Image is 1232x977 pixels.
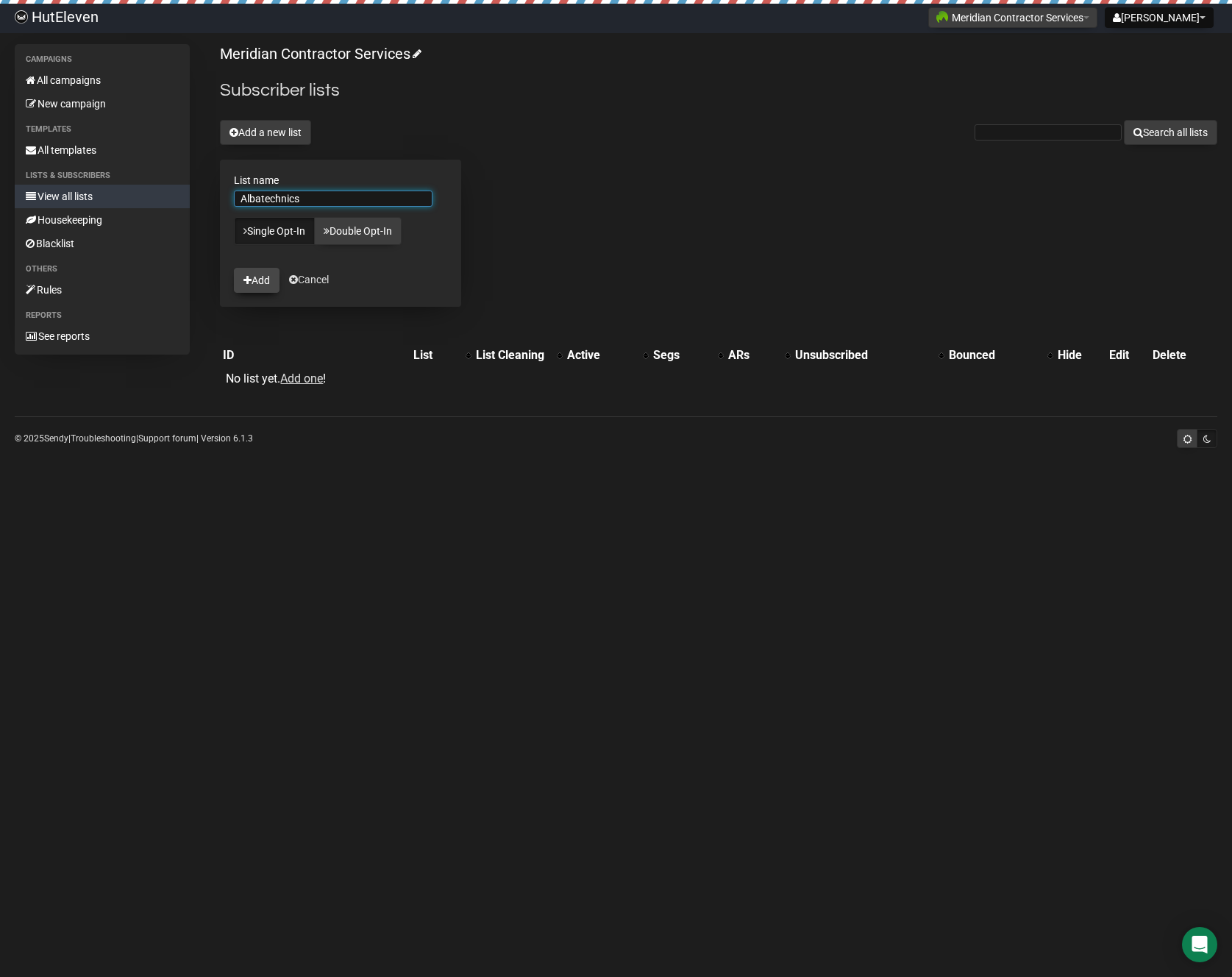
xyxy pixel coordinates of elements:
[234,191,432,207] input: The name of your new list
[413,348,458,363] div: List
[1058,348,1103,363] div: Hide
[15,10,28,24] img: 44a836d2079645d433b0c24ab88db5ac
[1106,345,1150,366] th: Edit: No sort applied, sorting is disabled
[1150,345,1217,366] th: Delete: No sort applied, sorting is disabled
[15,208,190,232] a: Housekeeping
[220,366,410,392] td: No list yet. !
[473,345,564,366] th: List Cleaning: No sort applied, activate to apply an ascending sort
[15,232,190,255] a: Blacklist
[138,433,196,444] a: Support forum
[650,345,725,366] th: Segs: No sort applied, activate to apply an ascending sort
[725,345,791,366] th: ARs: No sort applied, activate to apply an ascending sort
[15,121,190,138] li: Templates
[314,217,402,245] a: Double Opt-In
[15,278,190,302] a: Rules
[15,167,190,185] li: Lists & subscribers
[728,348,777,363] div: ARs
[792,345,946,366] th: Unsubscribed: No sort applied, activate to apply an ascending sort
[15,92,190,116] a: New campaign
[1105,7,1214,28] button: [PERSON_NAME]
[220,120,311,145] button: Add a new list
[234,174,447,187] label: List name
[476,348,549,363] div: List Cleaning
[15,324,190,348] a: See reports
[15,51,190,68] li: Campaigns
[1109,348,1147,363] div: Edit
[15,260,190,278] li: Others
[1182,927,1217,962] div: Open Intercom Messenger
[567,348,635,363] div: Active
[15,138,190,162] a: All templates
[234,268,279,293] button: Add
[928,7,1097,28] button: Meridian Contractor Services
[220,345,410,366] th: ID: No sort applied, sorting is disabled
[220,77,1217,104] h2: Subscriber lists
[15,430,253,447] p: © 2025 | | | Version 6.1.3
[220,45,419,63] a: Meridian Contractor Services
[936,11,948,23] img: favicons
[71,433,136,444] a: Troubleshooting
[795,348,931,363] div: Unsubscribed
[1124,120,1217,145] button: Search all lists
[949,348,1040,363] div: Bounced
[653,348,711,363] div: Segs
[946,345,1055,366] th: Bounced: No sort applied, activate to apply an ascending sort
[1153,348,1214,363] div: Delete
[410,345,473,366] th: List: No sort applied, activate to apply an ascending sort
[15,307,190,324] li: Reports
[280,372,323,386] a: Add one
[15,185,190,208] a: View all lists
[234,217,315,245] a: Single Opt-In
[564,345,650,366] th: Active: No sort applied, activate to apply an ascending sort
[1055,345,1106,366] th: Hide: No sort applied, sorting is disabled
[223,348,407,363] div: ID
[44,433,68,444] a: Sendy
[15,68,190,92] a: All campaigns
[289,274,329,285] a: Cancel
